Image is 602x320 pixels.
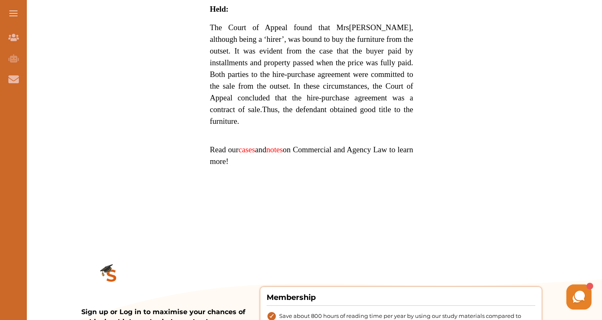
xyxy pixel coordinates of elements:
[239,145,255,154] a: cases
[81,247,142,307] img: study_small.d8df4b06.png
[266,145,283,154] a: notes
[210,145,413,166] span: Read our and on Commercial and Agency Law to learn more!
[267,292,535,306] h4: Membership
[210,5,229,13] strong: Held:
[401,282,594,312] iframe: HelpCrunch
[210,105,413,125] span: Thus, the defendant obtained good title to the furniture.
[210,23,349,32] span: The Court of Appeal found that Mrs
